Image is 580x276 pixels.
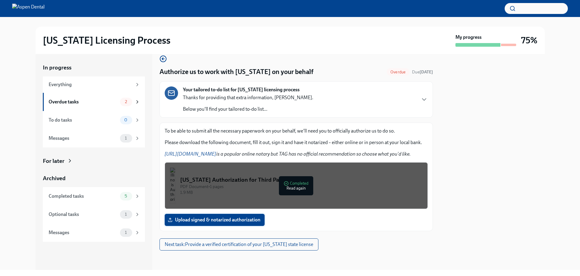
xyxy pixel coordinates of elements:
a: Messages1 [43,129,145,147]
div: 1.9 MB [180,190,423,195]
em: is a popular online notary but TAG has no official recommendation so choose what you'd like. [165,151,411,157]
div: PDF Document • 1 pages [180,184,423,190]
a: Archived [43,174,145,182]
a: Everything [43,76,145,93]
a: To do tasks0 [43,111,145,129]
p: Please download the following document, fill it out, sign it and have it notarized – either onlin... [165,139,428,146]
a: In progress [43,64,145,72]
button: Next task:Provide a verified certification of your [US_STATE] state license [160,238,318,251]
p: Thanks for providing that extra information, [PERSON_NAME]. [183,94,313,101]
span: 1 [121,230,130,235]
a: Optional tasks1 [43,205,145,224]
a: Completed tasks5 [43,187,145,205]
h4: Authorize us to work with [US_STATE] on your behalf [160,67,314,76]
div: Everything [49,81,132,88]
p: Below you'll find your tailored to-do list... [183,106,313,113]
div: Overdue tasks [49,99,118,105]
h3: 75% [521,35,537,46]
img: Aspen Dental [12,4,45,13]
label: Upload signed & notarized authorization [165,214,265,226]
span: August 9th, 2025 09:00 [412,69,433,75]
button: [US_STATE] Authorization for Third Party ContactPDF Document•1 pages1.9 MBCompletedRead again [165,162,428,209]
h2: [US_STATE] Licensing Process [43,34,170,46]
div: [US_STATE] Authorization for Third Party Contact [180,176,423,184]
span: Upload signed & notarized authorization [169,217,260,223]
span: Overdue [387,70,409,74]
strong: [DATE] [420,69,433,75]
div: Completed tasks [49,193,118,200]
span: 1 [121,212,130,217]
a: [URL][DOMAIN_NAME] [165,151,216,157]
img: Illinois Authorization for Third Party Contact [170,167,175,204]
span: Next task : Provide a verified certification of your [US_STATE] state license [165,241,313,247]
span: 0 [121,118,131,122]
p: To be able to submit all the necessary paperwork on your behalf, we'll need you to officially aut... [165,128,428,134]
a: Overdue tasks2 [43,93,145,111]
div: Optional tasks [49,211,118,218]
a: For later [43,157,145,165]
a: Messages1 [43,224,145,242]
span: Due [412,69,433,75]
div: Messages [49,229,118,236]
div: To do tasks [49,117,118,123]
strong: Your tailored to-do list for [US_STATE] licensing process [183,86,300,93]
span: 5 [121,194,131,198]
div: Messages [49,135,118,142]
span: 2 [121,99,131,104]
strong: My progress [455,34,482,41]
div: For later [43,157,64,165]
span: 1 [121,136,130,140]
